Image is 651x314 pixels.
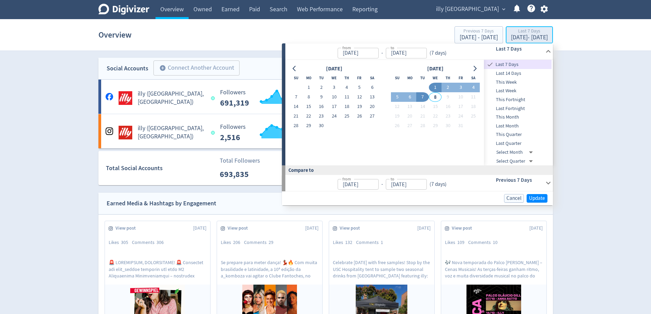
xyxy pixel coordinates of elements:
button: 6 [404,92,416,102]
div: from-to(7 days)Last 7 Days [285,43,553,60]
span: Last Fortnight [484,105,552,112]
button: 2 [442,83,454,92]
button: 26 [353,111,366,121]
label: to [391,45,394,51]
div: Earned Media & Hashtags by Engagement [107,199,216,208]
div: [DATE] - [DATE] [511,35,548,41]
button: 28 [416,121,429,131]
p: 🚨 LOREMIPSUM, DOLORSITAME! 🚨⁠ Consectet adi elit_seddoe temporin utl etdo M2 Aliquaenima Minimven... [109,259,206,278]
span: 206 [233,239,240,245]
span: This Quarter [484,131,552,138]
div: This Week [484,78,552,87]
button: 5 [353,83,366,92]
span: Data last synced: 8 Oct 2025, 4:02am (AEDT) [211,131,217,135]
div: Likes [445,239,468,246]
button: Connect Another Account [153,60,240,76]
h6: Previous 7 Days [496,176,543,184]
span: expand_more [501,6,507,12]
span: [DATE] [305,225,318,232]
span: [DATE] [193,225,206,232]
th: Thursday [442,73,454,83]
button: 20 [404,111,416,121]
button: 29 [429,121,442,131]
th: Monday [404,73,416,83]
div: Last Month [484,122,552,131]
button: Go to previous month [290,64,300,73]
div: Compare to [282,165,553,175]
th: Saturday [366,73,379,83]
button: 27 [366,111,379,121]
button: 2 [315,83,328,92]
button: 4 [467,83,480,92]
span: View post [228,225,252,232]
button: 27 [404,121,416,131]
button: 8 [429,92,442,102]
div: Last Week [484,86,552,95]
span: Last Week [484,87,552,95]
div: Select Quarter [496,157,535,166]
div: Likes [221,239,244,246]
div: - [379,49,386,57]
span: Data last synced: 8 Oct 2025, 4:02am (AEDT) [211,96,217,100]
div: Last Quarter [484,139,552,148]
div: from-to(7 days)Previous 7 Days [285,175,553,191]
button: 15 [302,102,315,111]
th: Sunday [290,73,302,83]
button: 11 [340,92,353,102]
th: Wednesday [328,73,340,83]
button: Previous 7 Days[DATE] - [DATE] [455,26,503,43]
div: Likes [109,239,132,246]
span: [DATE] [529,225,543,232]
button: 7 [416,92,429,102]
button: 7 [290,92,302,102]
button: 16 [442,102,454,111]
button: 16 [315,102,328,111]
div: ( 7 days ) [427,49,449,57]
button: 31 [454,121,467,131]
span: This Week [484,79,552,86]
h5: illy ([GEOGRAPHIC_DATA], [GEOGRAPHIC_DATA]) [138,124,205,141]
button: Update [527,194,547,203]
div: Social Accounts [107,64,148,73]
div: This Month [484,113,552,122]
p: Se prepare para meter dança! 💃🏽🔥 Com muita brasilidade e latinidade, a 10ª edição da a_komboza va... [221,259,318,278]
span: 109 [457,239,464,245]
div: from-to(7 days)Last 7 Days [285,60,553,165]
div: Last 7 Days [484,60,552,69]
nav: presets [484,60,552,165]
div: Total Social Accounts [106,163,215,173]
button: 28 [290,121,302,131]
h6: Last 7 Days [496,45,543,53]
button: 12 [353,92,366,102]
button: 24 [328,111,340,121]
span: Update [529,196,545,201]
div: Comments [468,239,501,246]
label: to [391,176,394,182]
button: 23 [442,111,454,121]
p: Total Followers [220,156,260,165]
p: Celebrate [DATE] with free samples! Stop by the USC Hospitality tent to sample two seasonal drink... [333,259,431,278]
th: Monday [302,73,315,83]
div: Comments [356,239,387,246]
label: from [342,176,351,182]
th: Friday [454,73,467,83]
img: illy (AU, NZ) undefined [119,91,132,105]
div: Last 14 Days [484,69,552,78]
button: 8 [302,92,315,102]
div: Select Month [496,148,535,157]
span: View post [340,225,364,232]
span: This Fortnight [484,96,552,104]
span: [DATE] [417,225,431,232]
th: Tuesday [315,73,328,83]
button: illy [GEOGRAPHIC_DATA] [434,4,507,15]
span: View post [452,225,476,232]
span: 305 [121,239,128,245]
button: 1 [302,83,315,92]
span: 10 [493,239,498,245]
span: Last 7 Days [494,61,552,68]
button: 13 [366,92,379,102]
a: illy (AU, NZ) undefinedilly ([GEOGRAPHIC_DATA], [GEOGRAPHIC_DATA]) Followers --- Followers 2,516 ... [98,114,553,148]
button: 30 [315,121,328,131]
th: Thursday [340,73,353,83]
span: 1 [381,239,383,245]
